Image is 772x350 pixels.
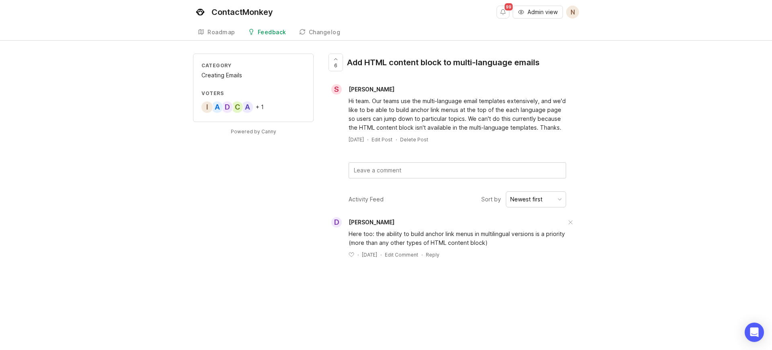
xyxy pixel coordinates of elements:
img: ContactMonkey logo [193,5,207,19]
time: [DATE] [362,252,377,258]
span: Admin view [528,8,558,16]
a: Powered by Canny [230,127,277,136]
div: · [421,251,423,258]
div: · [380,251,382,258]
div: Newest first [510,195,542,204]
div: S [331,84,342,95]
button: 6 [329,54,343,71]
a: Changelog [294,24,345,41]
div: Open Intercom Messenger [745,323,764,342]
a: Feedback [243,24,291,41]
div: A [211,101,224,114]
span: Sort by [481,195,501,204]
button: N [566,6,579,19]
a: Roadmap [193,24,240,41]
a: D[PERSON_NAME] [326,217,394,228]
div: Edit Post [372,136,392,143]
div: D [331,217,342,228]
a: S[PERSON_NAME] [326,84,401,95]
div: · [357,251,359,258]
div: C [231,101,244,114]
div: I [201,101,214,114]
div: · [367,136,368,143]
div: Voters [201,90,305,97]
a: [DATE] [349,136,364,143]
div: Add HTML content block to multi-language emails [347,57,540,68]
time: [DATE] [349,137,364,143]
div: Delete Post [400,136,428,143]
div: Edit Comment [385,251,418,258]
button: Admin view [513,6,563,19]
div: + 1 [256,104,264,110]
span: 99 [505,3,513,10]
div: Changelog [309,29,341,35]
div: Hi team. Our teams use the multi-language email templates extensively, and we'd like to be able t... [349,97,566,132]
span: [PERSON_NAME] [349,86,394,93]
div: D [221,101,234,114]
div: · [396,136,397,143]
span: 6 [334,62,337,69]
div: Roadmap [207,29,235,35]
div: Activity Feed [349,195,384,204]
div: Reply [426,251,439,258]
div: Feedback [258,29,286,35]
div: ContactMonkey [211,8,273,16]
div: A [241,101,254,114]
button: Notifications [497,6,509,19]
div: Here too: the ability to build anchor link menus in multilingual versions is a priority (more tha... [349,230,566,247]
div: Creating Emails [201,71,305,80]
div: Category [201,62,305,69]
span: N [571,7,575,17]
span: [PERSON_NAME] [349,219,394,226]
